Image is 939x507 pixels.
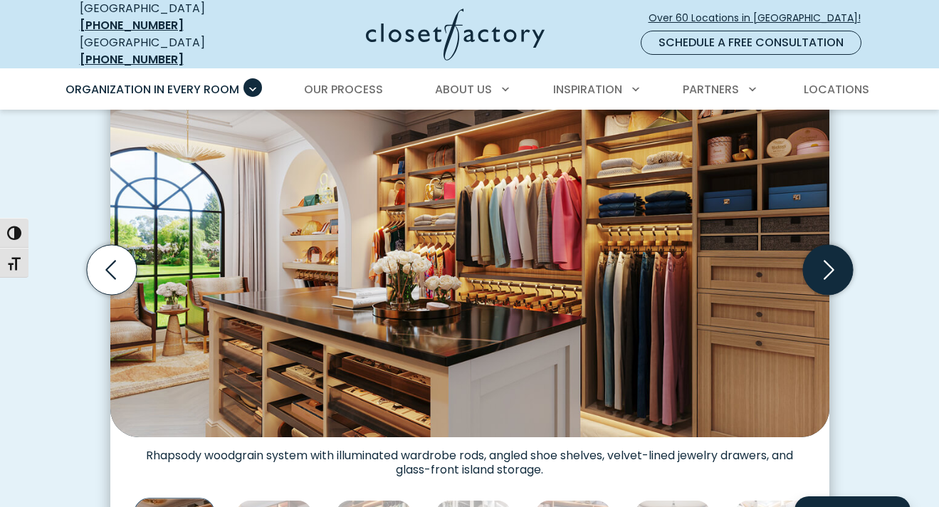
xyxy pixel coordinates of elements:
a: Schedule a Free Consultation [641,31,861,55]
span: Our Process [304,81,383,98]
span: Organization in Every Room [65,81,239,98]
a: [PHONE_NUMBER] [80,17,184,33]
a: [PHONE_NUMBER] [80,51,184,68]
button: Next slide [797,239,859,300]
a: Over 60 Locations in [GEOGRAPHIC_DATA]! [648,6,873,31]
span: Partners [683,81,739,98]
span: Locations [804,81,869,98]
button: Previous slide [81,239,142,300]
img: Custom dressing room Rhapsody woodgrain system with illuminated wardrobe rods, angled shoe shelve... [110,63,829,437]
span: Over 60 Locations in [GEOGRAPHIC_DATA]! [649,11,872,26]
span: Inspiration [553,81,622,98]
div: [GEOGRAPHIC_DATA] [80,34,254,68]
figcaption: Rhapsody woodgrain system with illuminated wardrobe rods, angled shoe shelves, velvet-lined jewel... [110,437,829,477]
nav: Primary Menu [56,70,884,110]
img: Closet Factory Logo [366,9,545,61]
span: About Us [435,81,492,98]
